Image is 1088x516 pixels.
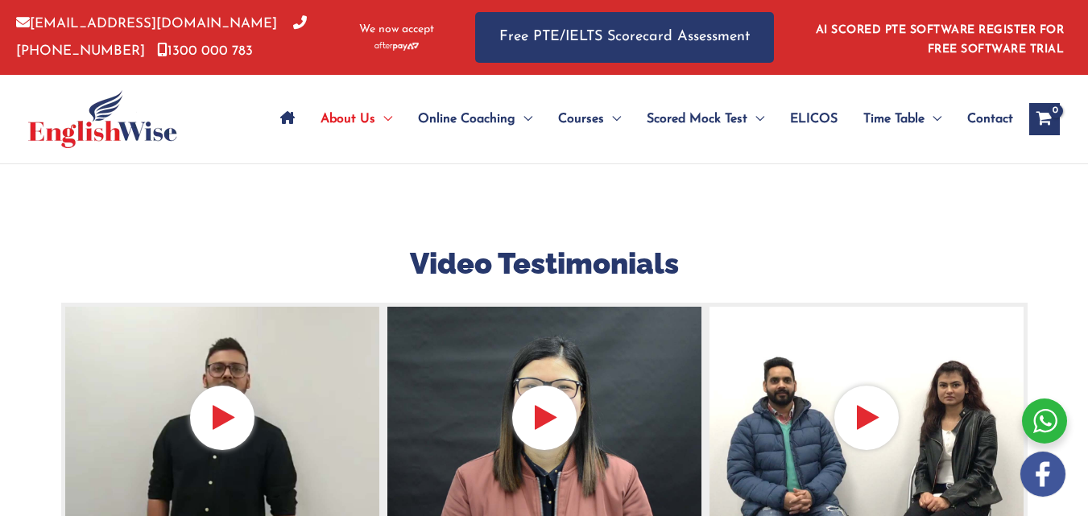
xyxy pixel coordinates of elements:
[925,91,941,147] span: Menu Toggle
[405,91,545,147] a: Online CoachingMenu Toggle
[16,17,277,31] a: [EMAIL_ADDRESS][DOMAIN_NAME]
[863,91,925,147] span: Time Table
[647,91,747,147] span: Scored Mock Test
[634,91,777,147] a: Scored Mock TestMenu Toggle
[1029,103,1060,135] a: View Shopping Cart, empty
[816,24,1065,56] a: AI SCORED PTE SOFTWARE REGISTER FOR FREE SOFTWARE TRIAL
[475,12,774,63] a: Free PTE/IELTS Scorecard Assessment
[777,91,850,147] a: ELICOS
[790,91,838,147] span: ELICOS
[747,91,764,147] span: Menu Toggle
[850,91,954,147] a: Time TableMenu Toggle
[806,11,1072,64] aside: Header Widget 1
[418,91,515,147] span: Online Coaching
[1020,452,1065,497] img: white-facebook.png
[558,91,604,147] span: Courses
[515,91,532,147] span: Menu Toggle
[374,42,419,51] img: Afterpay-Logo
[308,91,405,147] a: About UsMenu Toggle
[61,245,1028,283] h2: Video Testimonials
[967,91,1013,147] span: Contact
[157,44,253,58] a: 1300 000 783
[954,91,1013,147] a: Contact
[321,91,375,147] span: About Us
[16,17,307,57] a: [PHONE_NUMBER]
[545,91,634,147] a: CoursesMenu Toggle
[359,22,434,38] span: We now accept
[267,91,1013,147] nav: Site Navigation: Main Menu
[375,91,392,147] span: Menu Toggle
[604,91,621,147] span: Menu Toggle
[28,90,177,148] img: cropped-ew-logo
